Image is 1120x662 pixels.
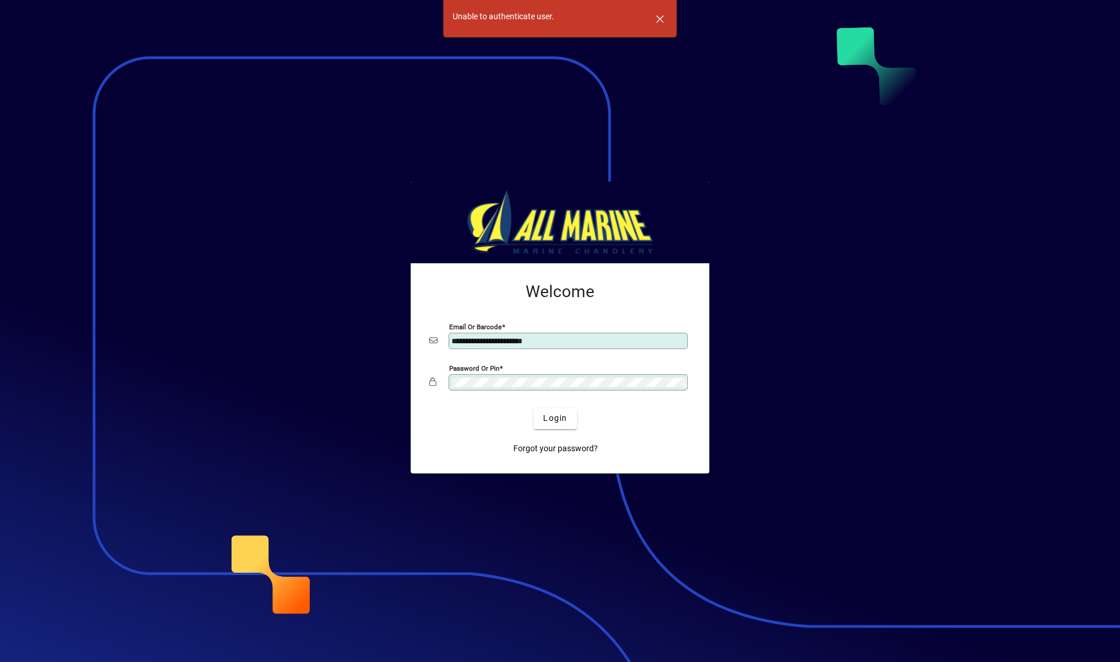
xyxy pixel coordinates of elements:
[453,11,554,23] div: Unable to authenticate user.
[513,443,598,455] span: Forgot your password?
[429,282,691,302] h2: Welcome
[509,438,603,459] a: Forgot your password?
[449,322,502,330] mat-label: Email or Barcode
[543,412,567,424] span: Login
[534,408,576,429] button: Login
[646,5,674,33] button: Dismiss
[449,364,499,372] mat-label: Password or Pin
